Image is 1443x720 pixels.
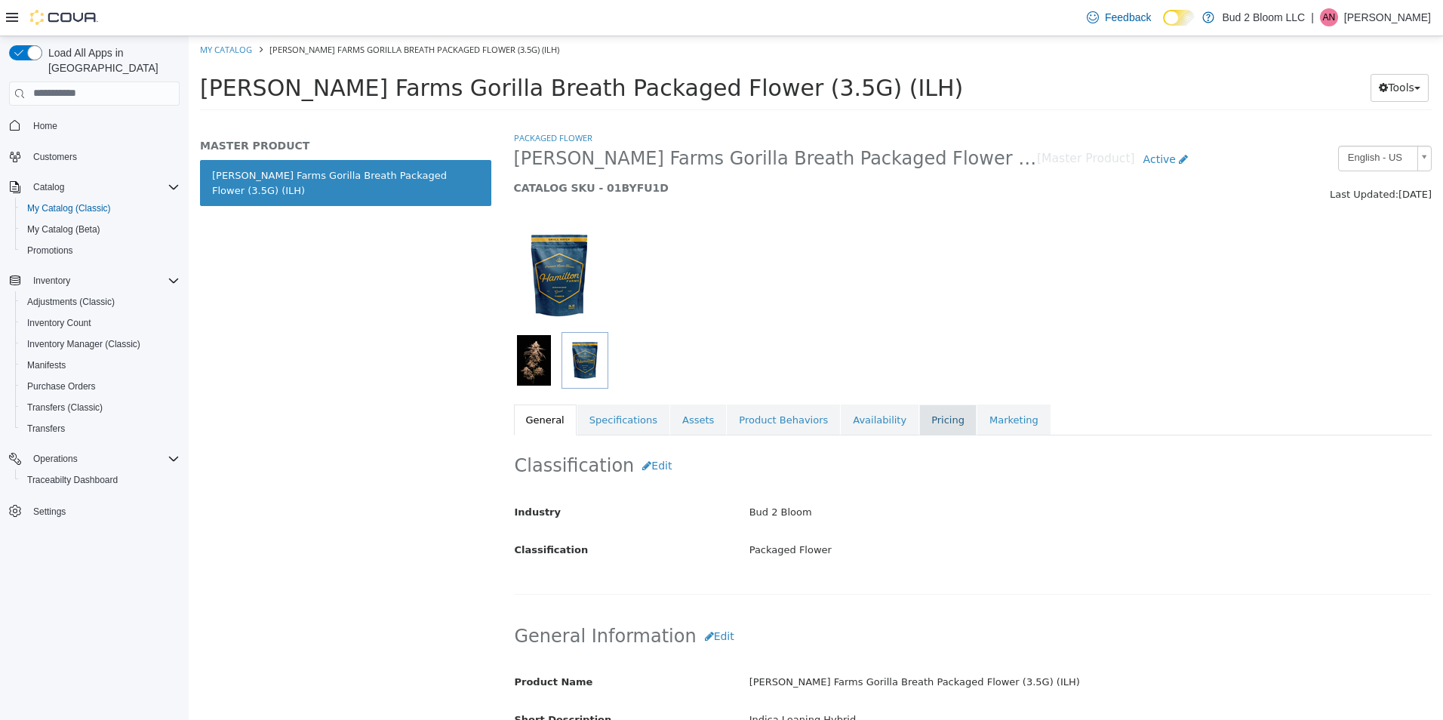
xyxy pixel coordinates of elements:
[27,359,66,371] span: Manifests
[1150,110,1223,134] span: English - US
[1182,38,1240,66] button: Tools
[1141,152,1210,164] span: Last Updated:
[21,220,180,238] span: My Catalog (Beta)
[27,272,180,290] span: Inventory
[15,198,186,219] button: My Catalog (Classic)
[33,151,77,163] span: Customers
[955,117,987,129] span: Active
[549,671,1254,697] div: Indica Leaning Hybrid
[1210,152,1243,164] span: [DATE]
[326,508,400,519] span: Classification
[27,450,180,468] span: Operations
[27,272,76,290] button: Inventory
[11,8,63,19] a: My Catalog
[21,398,109,417] a: Transfers (Classic)
[789,368,862,400] a: Marketing
[27,380,96,392] span: Purchase Orders
[27,178,180,196] span: Catalog
[3,115,186,137] button: Home
[15,418,186,439] button: Transfers
[9,109,180,562] nav: Complex example
[1163,10,1195,26] input: Dark Mode
[3,500,186,522] button: Settings
[27,223,100,235] span: My Catalog (Beta)
[27,501,180,520] span: Settings
[1311,8,1314,26] p: |
[15,291,186,312] button: Adjustments (Classic)
[1323,8,1336,26] span: AN
[21,314,97,332] a: Inventory Count
[27,117,63,135] a: Home
[27,147,180,166] span: Customers
[652,368,730,400] a: Availability
[326,470,373,482] span: Industry
[21,335,146,353] a: Inventory Manager (Classic)
[325,368,388,400] a: General
[21,242,180,260] span: Promotions
[3,177,186,198] button: Catalog
[27,450,84,468] button: Operations
[1105,10,1151,25] span: Feedback
[21,471,180,489] span: Traceabilty Dashboard
[33,506,66,518] span: Settings
[326,586,1243,614] h2: General Information
[3,146,186,168] button: Customers
[81,8,371,19] span: [PERSON_NAME] Farms Gorilla Breath Packaged Flower (3.5G) (ILH)
[21,377,102,395] a: Purchase Orders
[3,448,186,469] button: Operations
[15,334,186,355] button: Inventory Manager (Classic)
[30,10,98,25] img: Cova
[11,103,303,116] h5: MASTER PRODUCT
[1320,8,1338,26] div: Angel Nieves
[325,145,1008,158] h5: CATALOG SKU - 01BYFU1D
[21,471,124,489] a: Traceabilty Dashboard
[1344,8,1431,26] p: [PERSON_NAME]
[21,220,106,238] a: My Catalog (Beta)
[21,242,79,260] a: Promotions
[482,368,537,400] a: Assets
[946,109,1008,137] a: Active
[33,120,57,132] span: Home
[15,240,186,261] button: Promotions
[21,356,72,374] a: Manifests
[549,501,1254,528] div: Packaged Flower
[15,312,186,334] button: Inventory Count
[848,117,946,129] small: [Master Product]
[27,338,140,350] span: Inventory Manager (Classic)
[15,219,186,240] button: My Catalog (Beta)
[27,148,83,166] a: Customers
[21,356,180,374] span: Manifests
[3,270,186,291] button: Inventory
[27,245,73,257] span: Promotions
[445,416,491,444] button: Edit
[325,111,849,134] span: [PERSON_NAME] Farms Gorilla Breath Packaged Flower (3.5G) (ILH)
[15,469,186,491] button: Traceabilty Dashboard
[33,275,70,287] span: Inventory
[21,314,180,332] span: Inventory Count
[15,397,186,418] button: Transfers (Classic)
[1222,8,1305,26] p: Bud 2 Bloom LLC
[326,416,1243,444] h2: Classification
[21,199,117,217] a: My Catalog (Classic)
[21,293,121,311] a: Adjustments (Classic)
[325,96,404,107] a: Packaged Flower
[326,640,405,651] span: Product Name
[27,503,72,521] a: Settings
[731,368,788,400] a: Pricing
[42,45,180,75] span: Load All Apps in [GEOGRAPHIC_DATA]
[549,633,1254,660] div: [PERSON_NAME] Farms Gorilla Breath Packaged Flower (3.5G) (ILH)
[1081,2,1157,32] a: Feedback
[1149,109,1243,135] a: English - US
[11,124,303,170] a: [PERSON_NAME] Farms Gorilla Breath Packaged Flower (3.5G) (ILH)
[508,586,554,614] button: Edit
[326,678,423,689] span: Short Description
[27,423,65,435] span: Transfers
[549,463,1254,490] div: Bud 2 Bloom
[27,116,180,135] span: Home
[21,199,180,217] span: My Catalog (Classic)
[27,402,103,414] span: Transfers (Classic)
[21,398,180,417] span: Transfers (Classic)
[21,377,180,395] span: Purchase Orders
[15,376,186,397] button: Purchase Orders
